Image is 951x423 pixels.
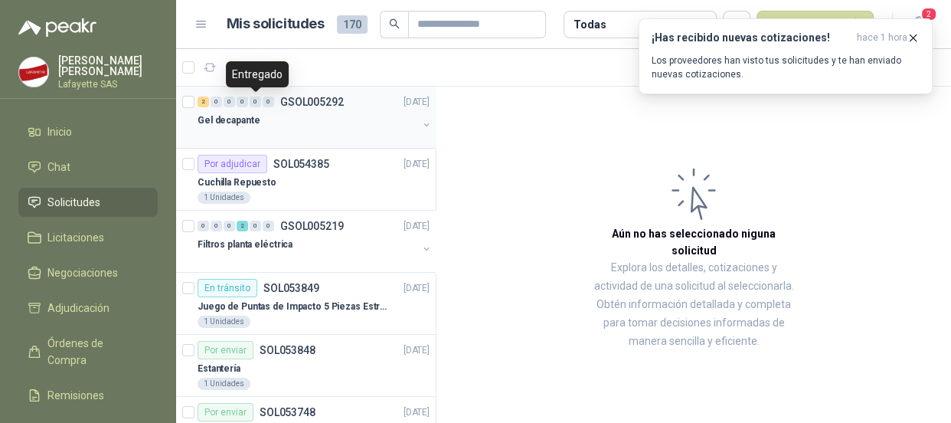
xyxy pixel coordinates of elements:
[198,341,253,359] div: Por enviar
[237,221,248,231] div: 2
[47,194,100,211] span: Solicitudes
[18,381,158,410] a: Remisiones
[337,15,368,34] span: 170
[18,329,158,375] a: Órdenes de Compra
[404,281,430,296] p: [DATE]
[226,61,289,87] div: Entregado
[590,225,798,259] h3: Aún no has seleccionado niguna solicitud
[263,97,274,107] div: 0
[260,407,315,418] p: SOL053748
[404,343,430,358] p: [DATE]
[211,97,222,107] div: 0
[389,18,400,29] span: search
[857,31,907,44] span: hace 1 hora
[176,273,436,335] a: En tránsitoSOL053849[DATE] Juego de Puntas de Impacto 5 Piezas Estrella PH2 de 2'' Zanco 1/4'' Tr...
[176,335,436,397] a: Por enviarSOL053848[DATE] Estantería1 Unidades
[198,217,433,266] a: 0 0 0 2 0 0 GSOL005219[DATE] Filtros planta eléctrica
[18,258,158,287] a: Negociaciones
[198,403,253,421] div: Por enviar
[652,54,920,81] p: Los proveedores han visto tus solicitudes y te han enviado nuevas cotizaciones.
[47,300,109,316] span: Adjudicación
[47,123,72,140] span: Inicio
[198,221,209,231] div: 0
[404,219,430,234] p: [DATE]
[905,11,933,38] button: 2
[250,97,261,107] div: 0
[211,221,222,231] div: 0
[47,264,118,281] span: Negociaciones
[198,97,209,107] div: 2
[47,335,143,369] span: Órdenes de Compra
[198,378,250,390] div: 1 Unidades
[198,155,267,173] div: Por adjudicar
[263,283,319,293] p: SOL053849
[198,113,260,128] p: Gel decapante
[19,57,48,87] img: Company Logo
[590,259,798,351] p: Explora los detalles, cotizaciones y actividad de una solicitud al seleccionarla. Obtén informaci...
[198,192,250,204] div: 1 Unidades
[404,157,430,172] p: [DATE]
[18,152,158,182] a: Chat
[58,55,158,77] p: [PERSON_NAME] [PERSON_NAME]
[18,293,158,323] a: Adjudicación
[198,175,276,190] p: Cuchilla Repuesto
[18,188,158,217] a: Solicitudes
[280,221,344,231] p: GSOL005219
[47,159,70,175] span: Chat
[176,149,436,211] a: Por adjudicarSOL054385[DATE] Cuchilla Repuesto1 Unidades
[198,300,388,314] p: Juego de Puntas de Impacto 5 Piezas Estrella PH2 de 2'' Zanco 1/4'' Truper
[263,221,274,231] div: 0
[280,97,344,107] p: GSOL005292
[237,97,248,107] div: 0
[250,221,261,231] div: 0
[47,229,104,246] span: Licitaciones
[227,13,325,35] h1: Mis solicitudes
[18,18,96,37] img: Logo peakr
[58,80,158,89] p: Lafayette SAS
[198,93,433,142] a: 2 0 0 0 0 0 GSOL005292[DATE] Gel decapante
[198,279,257,297] div: En tránsito
[404,405,430,420] p: [DATE]
[404,95,430,110] p: [DATE]
[273,159,329,169] p: SOL054385
[920,7,937,21] span: 2
[757,11,874,38] button: Nueva solicitud
[198,316,250,328] div: 1 Unidades
[224,221,235,231] div: 0
[18,223,158,252] a: Licitaciones
[574,16,606,33] div: Todas
[224,97,235,107] div: 0
[198,362,240,376] p: Estantería
[18,117,158,146] a: Inicio
[639,18,933,94] button: ¡Has recibido nuevas cotizaciones!hace 1 hora Los proveedores han visto tus solicitudes y te han ...
[47,387,104,404] span: Remisiones
[198,238,292,252] p: Filtros planta eléctrica
[652,31,851,44] h3: ¡Has recibido nuevas cotizaciones!
[260,345,315,356] p: SOL053848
